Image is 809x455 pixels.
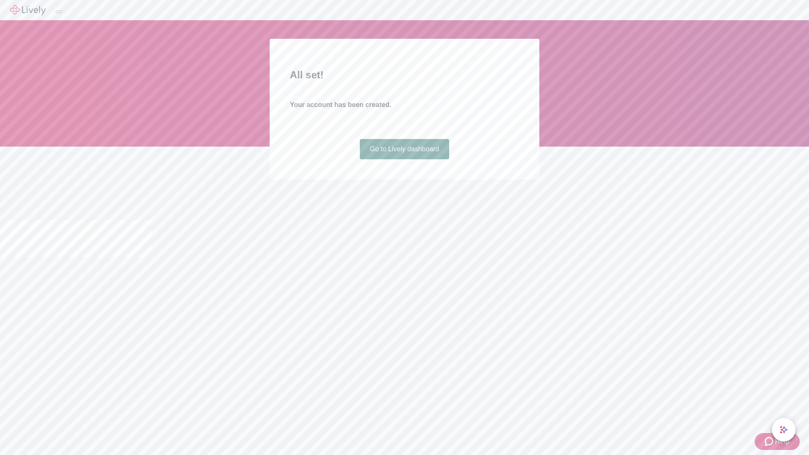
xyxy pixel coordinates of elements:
[10,5,46,15] img: Lively
[772,418,796,442] button: chat
[755,433,800,450] button: Zendesk support iconHelp
[780,426,788,434] svg: Lively AI Assistant
[56,11,62,13] button: Log out
[765,436,775,447] svg: Zendesk support icon
[290,67,519,83] h2: All set!
[290,100,519,110] h4: Your account has been created.
[775,436,790,447] span: Help
[360,139,450,159] a: Go to Lively dashboard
